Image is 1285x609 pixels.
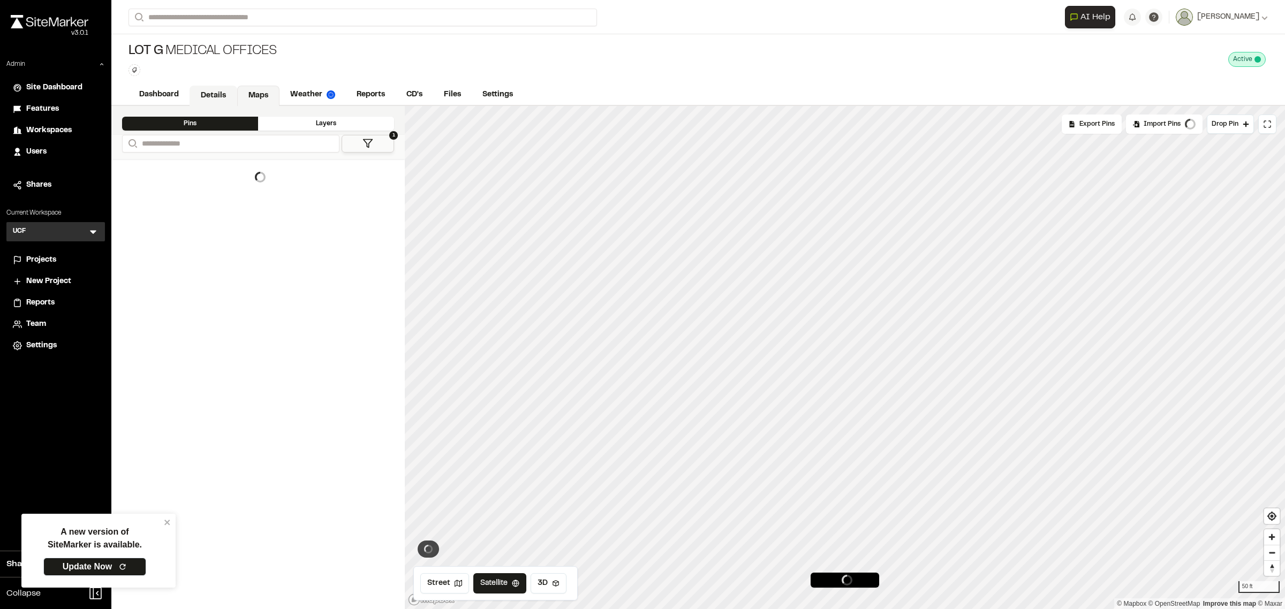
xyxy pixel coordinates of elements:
[1203,600,1256,607] a: Map feedback
[13,125,99,136] a: Workspaces
[1264,560,1280,576] button: Reset bearing to north
[6,558,78,570] span: Share Workspace
[1264,545,1280,560] span: Zoom out
[122,135,141,153] button: Search
[128,43,163,60] span: Lot g
[13,254,99,266] a: Projects
[11,15,88,28] img: rebrand.png
[279,85,346,105] a: Weather
[342,135,394,153] button: 1
[433,85,472,105] a: Files
[13,318,99,330] a: Team
[13,340,99,352] a: Settings
[258,117,394,131] div: Layers
[26,146,47,158] span: Users
[1228,52,1266,67] div: This project is active and counting against your active project count.
[418,541,439,558] button: View weather summary for project
[1144,119,1181,129] span: Import Pins
[43,558,146,576] a: Update Now
[26,276,71,287] span: New Project
[48,526,142,551] p: A new version of SiteMarker is available.
[472,85,524,105] a: Settings
[13,82,99,94] a: Site Dashboard
[1207,115,1254,134] button: Drop Pin
[405,106,1285,609] canvas: Map
[26,254,56,266] span: Projects
[26,82,82,94] span: Site Dashboard
[164,518,171,527] button: close
[389,131,398,140] span: 1
[128,43,277,60] div: Medical offices
[1197,11,1259,23] span: [PERSON_NAME]
[327,90,335,99] img: precipai.png
[396,85,433,105] a: CD's
[531,573,566,593] button: 3D
[13,146,99,158] a: Users
[420,573,469,593] button: Street
[13,276,99,287] a: New Project
[1212,119,1238,129] span: Drop Pin
[408,593,455,606] a: Mapbox logo
[473,573,526,593] button: Satellite
[1062,115,1122,134] div: No pins available to export
[1079,119,1115,129] span: Export Pins
[1176,9,1268,26] button: [PERSON_NAME]
[1065,6,1120,28] div: Open AI Assistant
[26,103,59,115] span: Features
[26,340,57,352] span: Settings
[1126,115,1203,134] div: Import Pins into your project
[13,226,26,237] h3: UCF
[237,86,279,106] a: Maps
[128,64,140,76] button: Edit Tags
[1080,11,1110,24] span: AI Help
[1238,581,1280,593] div: 50 ft
[1264,545,1280,560] button: Zoom out
[6,208,105,218] p: Current Workspace
[6,587,41,600] span: Collapse
[1254,56,1261,63] span: This project is active and counting against your active project count.
[13,103,99,115] a: Features
[128,9,148,26] button: Search
[1117,600,1146,607] a: Mapbox
[1264,508,1280,524] button: Find my location
[1148,600,1200,607] a: OpenStreetMap
[26,125,72,136] span: Workspaces
[1264,529,1280,545] button: Zoom in
[1065,6,1115,28] button: Open AI Assistant
[1258,600,1282,607] a: Maxar
[6,59,25,69] p: Admin
[11,28,88,38] div: Oh geez...please don't...
[128,85,190,105] a: Dashboard
[122,117,258,131] div: Pins
[26,318,46,330] span: Team
[13,297,99,309] a: Reports
[190,86,237,106] a: Details
[26,297,55,309] span: Reports
[13,179,99,191] a: Shares
[26,179,51,191] span: Shares
[1176,9,1193,26] img: User
[1233,55,1252,64] span: Active
[346,85,396,105] a: Reports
